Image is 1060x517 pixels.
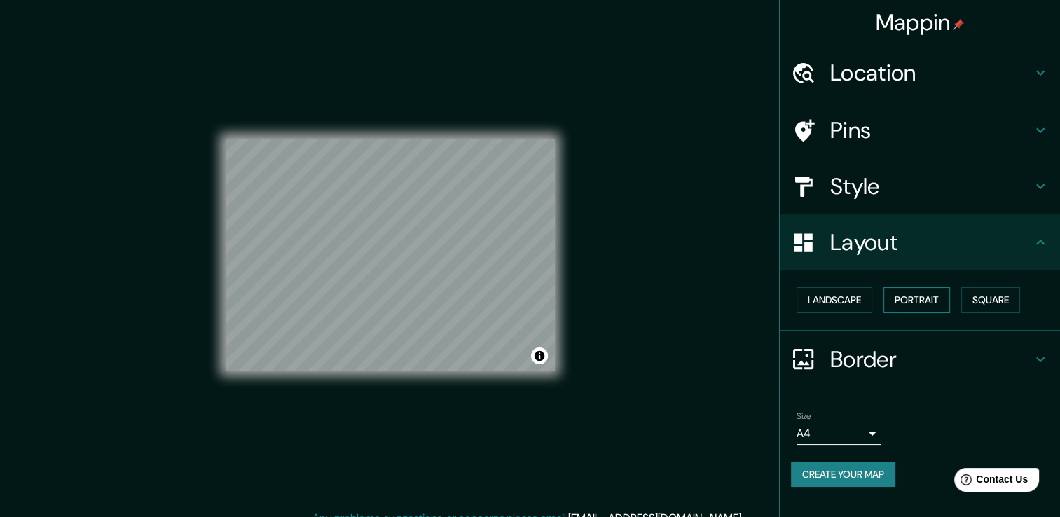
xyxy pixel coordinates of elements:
div: Location [780,45,1060,101]
h4: Mappin [876,8,965,36]
label: Size [797,410,811,422]
h4: Style [830,172,1032,200]
button: Landscape [797,287,872,313]
div: Style [780,158,1060,214]
div: Pins [780,102,1060,158]
h4: Layout [830,228,1032,256]
div: Border [780,331,1060,387]
img: pin-icon.png [953,19,964,30]
div: A4 [797,422,881,445]
button: Square [961,287,1020,313]
button: Create your map [791,462,895,488]
button: Portrait [883,287,950,313]
h4: Border [830,345,1032,373]
h4: Location [830,59,1032,87]
iframe: Help widget launcher [935,462,1045,502]
canvas: Map [226,139,555,371]
h4: Pins [830,116,1032,144]
button: Toggle attribution [531,347,548,364]
div: Layout [780,214,1060,270]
